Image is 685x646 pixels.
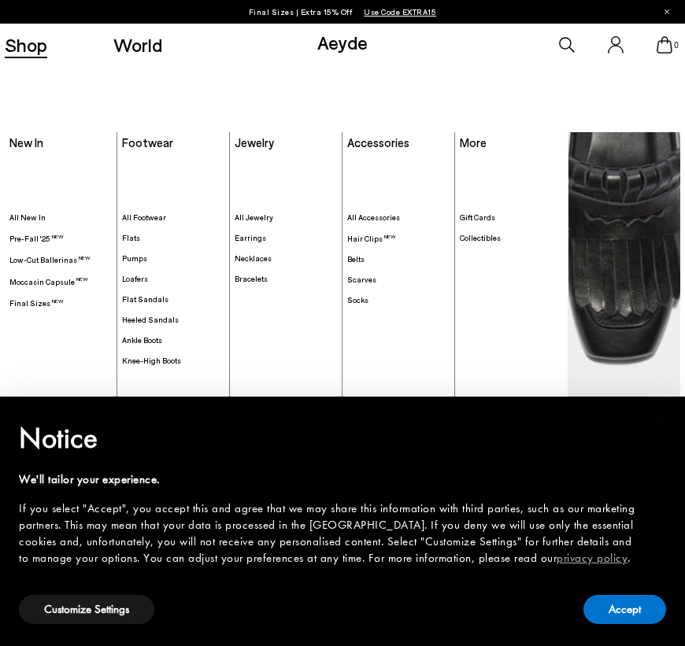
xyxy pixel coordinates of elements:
[568,132,680,410] img: Mobile_e6eede4d-78b8-4bd1-ae2a-4197e375e133_900x.jpg
[122,274,224,284] a: Loafers
[460,233,501,242] span: Collectibles
[122,294,224,305] a: Flat Sandals
[364,7,436,17] span: Navigate to /collections/ss25-final-sizes
[235,135,274,150] a: Jewelry
[19,418,641,459] h2: Notice
[568,132,680,410] a: Moccasin Capsule
[583,595,666,624] button: Accept
[9,234,64,243] span: Pre-Fall '25
[122,233,224,243] a: Flats
[235,233,337,243] a: Earrings
[9,254,112,265] a: Low-Cut Ballerinas
[122,294,168,304] span: Flat Sandals
[122,315,224,325] a: Heeled Sandals
[5,35,47,54] a: Shop
[557,550,628,566] a: privacy policy
[672,41,680,50] span: 0
[347,135,409,150] a: Accessories
[347,275,376,284] span: Scarves
[347,254,365,264] span: Belts
[347,234,396,243] span: Hair Clips
[574,395,609,403] h3: Moccasin
[347,254,450,264] a: Belts
[460,212,495,222] span: Gift Cards
[122,212,224,223] a: All Footwear
[122,274,148,283] span: Loafers
[235,212,273,222] span: All Jewelry
[347,212,400,222] span: All Accessories
[9,298,64,308] span: Final Sizes
[9,277,88,286] span: Moccasin Capsule
[460,233,563,243] a: Collectibles
[249,4,437,20] p: Final Sizes | Extra 15% Off
[122,212,166,222] span: All Footwear
[641,401,679,439] button: Close this notice
[235,274,268,283] span: Bracelets
[19,500,641,567] div: If you select "Accept", you accept this and agree that we may share this information with third p...
[19,471,641,488] div: We'll tailor your experience.
[9,255,91,264] span: Low-Cut Ballerinas
[122,335,224,345] a: Ankle Boots
[235,233,266,242] span: Earrings
[347,275,450,285] a: Scarves
[113,35,162,54] a: World
[122,233,140,242] span: Flats
[9,212,46,222] span: All New In
[347,212,450,223] a: All Accessories
[235,253,337,264] a: Necklaces
[122,253,224,264] a: Pumps
[646,395,675,403] h3: Capsule
[655,408,665,432] span: ×
[347,233,450,244] a: Hair Clips
[9,275,112,286] a: Moccasin Capsule
[122,335,162,345] span: Ankle Boots
[122,135,173,150] a: Footwear
[317,31,368,54] a: Aeyde
[460,212,563,223] a: Gift Cards
[460,135,487,150] a: More
[347,295,368,305] span: Socks
[235,212,337,223] a: All Jewelry
[19,595,154,624] button: Customize Settings
[9,135,43,150] a: New In
[122,315,179,324] span: Heeled Sandals
[235,274,337,284] a: Bracelets
[657,36,672,54] a: 0
[122,253,147,263] span: Pumps
[9,212,112,223] a: All New In
[235,253,272,263] span: Necklaces
[122,356,224,366] a: Knee-High Boots
[9,297,112,308] a: Final Sizes
[9,233,112,244] a: Pre-Fall '25
[347,295,450,305] a: Socks
[122,356,181,365] span: Knee-High Boots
